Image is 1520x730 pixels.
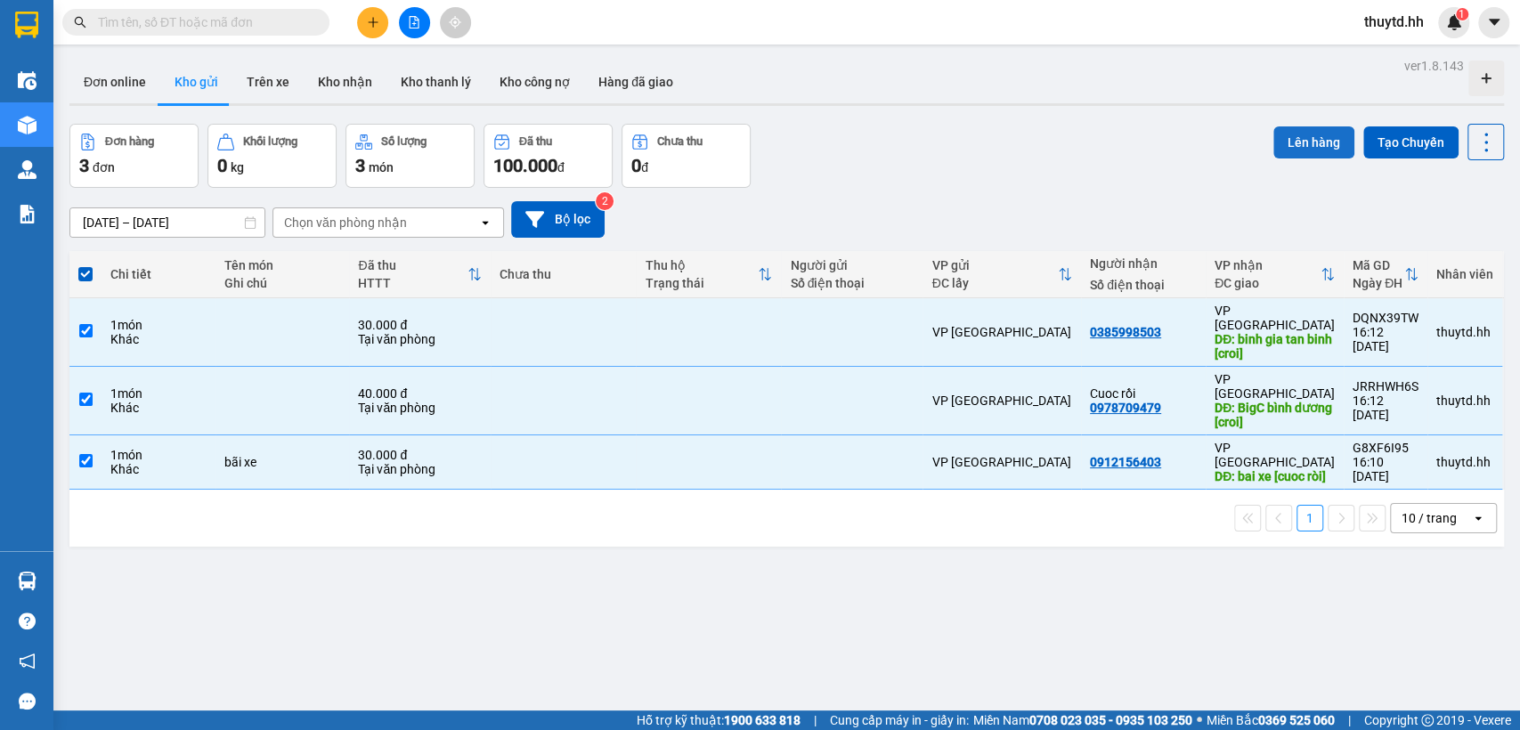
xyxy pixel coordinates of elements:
[1456,8,1468,20] sup: 1
[931,258,1058,272] div: VP gửi
[1353,393,1418,422] div: 16:12 [DATE]
[1090,256,1197,271] div: Người nhận
[1353,441,1418,455] div: G8XF6I95
[1215,332,1335,361] div: DĐ: binh gia tan binh [croi]
[110,332,207,346] div: Khác
[358,448,482,462] div: 30.000 đ
[1090,386,1197,401] div: Cuoc rồi
[596,192,614,210] sup: 2
[358,276,467,290] div: HTTT
[358,462,482,476] div: Tại văn phòng
[243,135,297,148] div: Khối lượng
[1090,325,1161,339] div: 0385998503
[1486,14,1502,30] span: caret-down
[358,258,467,272] div: Đã thu
[355,155,365,176] span: 3
[493,155,557,176] span: 100.000
[1421,714,1434,726] span: copyright
[557,160,565,174] span: đ
[110,386,207,401] div: 1 món
[1402,509,1457,527] div: 10 / trang
[931,455,1072,469] div: VP [GEOGRAPHIC_DATA]
[636,251,781,298] th: Toggle SortBy
[18,205,37,223] img: solution-icon
[1468,61,1504,96] div: Tạo kho hàng mới
[1350,11,1438,33] span: thuytd.hh
[485,61,584,103] button: Kho công nợ
[1353,311,1418,325] div: DQNX39TW
[1197,717,1202,724] span: ⚪️
[1090,278,1197,292] div: Số điện thoại
[1353,258,1404,272] div: Mã GD
[931,276,1058,290] div: ĐC lấy
[110,401,207,415] div: Khác
[645,276,758,290] div: Trạng thái
[358,386,482,401] div: 40.000 đ
[478,215,492,230] svg: open
[511,201,605,238] button: Bộ lọc
[1353,325,1418,353] div: 16:12 [DATE]
[408,16,420,28] span: file-add
[449,16,461,28] span: aim
[1344,251,1427,298] th: Toggle SortBy
[224,276,341,290] div: Ghi chú
[367,16,379,28] span: plus
[19,612,36,629] span: question-circle
[1207,710,1335,730] span: Miền Bắc
[224,455,341,469] div: bãi xe
[1436,455,1493,469] div: thuytd.hh
[15,12,38,38] img: logo-vxr
[110,318,207,332] div: 1 món
[18,71,37,90] img: warehouse-icon
[1215,258,1321,272] div: VP nhận
[110,448,207,462] div: 1 món
[1363,126,1459,158] button: Tạo Chuyến
[724,713,801,727] strong: 1900 633 818
[1215,469,1335,483] div: DĐ: bai xe [cuoc ròi]
[1353,379,1418,393] div: JRRHWH6S
[1273,126,1354,158] button: Lên hàng
[110,462,207,476] div: Khác
[814,710,817,730] span: |
[357,7,388,38] button: plus
[381,135,427,148] div: Số lượng
[830,710,969,730] span: Cung cấp máy in - giấy in:
[98,12,308,32] input: Tìm tên, số ĐT hoặc mã đơn
[217,155,227,176] span: 0
[657,135,703,148] div: Chưa thu
[345,124,475,188] button: Số lượng3món
[1353,455,1418,483] div: 16:10 [DATE]
[69,124,199,188] button: Đơn hàng3đơn
[1215,304,1335,332] div: VP [GEOGRAPHIC_DATA]
[349,251,491,298] th: Toggle SortBy
[369,160,394,174] span: món
[1215,441,1335,469] div: VP [GEOGRAPHIC_DATA]
[1404,56,1464,76] div: ver 1.8.143
[641,160,648,174] span: đ
[358,332,482,346] div: Tại văn phòng
[93,160,115,174] span: đơn
[1436,393,1493,408] div: thuytd.hh
[1029,713,1192,727] strong: 0708 023 035 - 0935 103 250
[74,16,86,28] span: search
[231,160,244,174] span: kg
[500,267,627,281] div: Chưa thu
[1471,511,1485,525] svg: open
[1436,267,1493,281] div: Nhân viên
[1353,276,1404,290] div: Ngày ĐH
[631,155,641,176] span: 0
[1446,14,1462,30] img: icon-new-feature
[1215,372,1335,401] div: VP [GEOGRAPHIC_DATA]
[622,124,751,188] button: Chưa thu0đ
[1215,276,1321,290] div: ĐC giao
[1478,7,1509,38] button: caret-down
[69,61,160,103] button: Đơn online
[637,710,801,730] span: Hỗ trợ kỹ thuật:
[440,7,471,38] button: aim
[358,401,482,415] div: Tại văn phòng
[105,135,154,148] div: Đơn hàng
[1090,401,1161,415] div: 0978709479
[19,693,36,710] span: message
[70,208,264,237] input: Select a date range.
[1436,325,1493,339] div: thuytd.hh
